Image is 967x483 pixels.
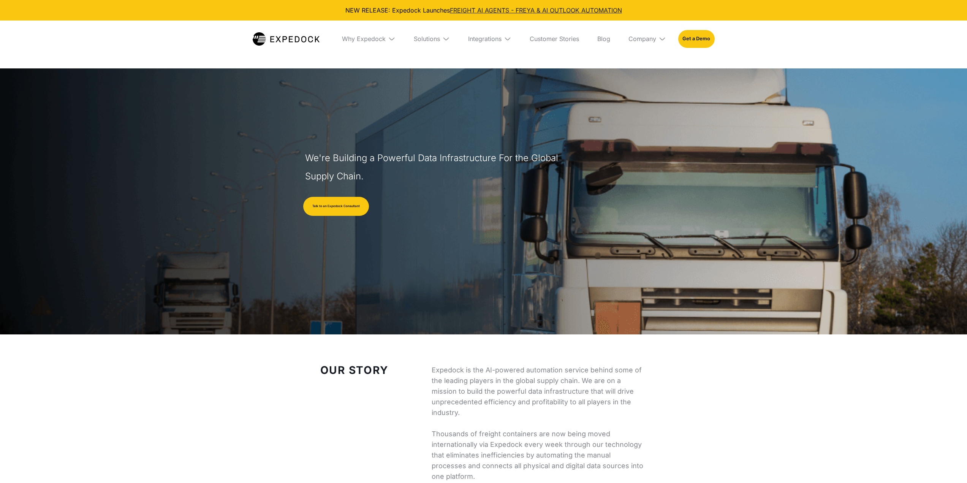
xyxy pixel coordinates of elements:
strong: Our Story [320,364,388,377]
a: Blog [591,21,616,57]
div: NEW RELEASE: Expedock Launches [6,6,961,14]
a: FREIGHT AI AGENTS - FREYA & AI OUTLOOK AUTOMATION [450,6,622,14]
a: Get a Demo [678,30,714,48]
h1: We're Building a Powerful Data Infrastructure For the Global Supply Chain. [305,149,562,185]
a: Customer Stories [524,21,585,57]
div: Why Expedock [342,35,386,43]
div: Integrations [468,35,502,43]
a: Talk to an Expedock Consultant [303,197,369,216]
div: Company [628,35,656,43]
div: Solutions [414,35,440,43]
